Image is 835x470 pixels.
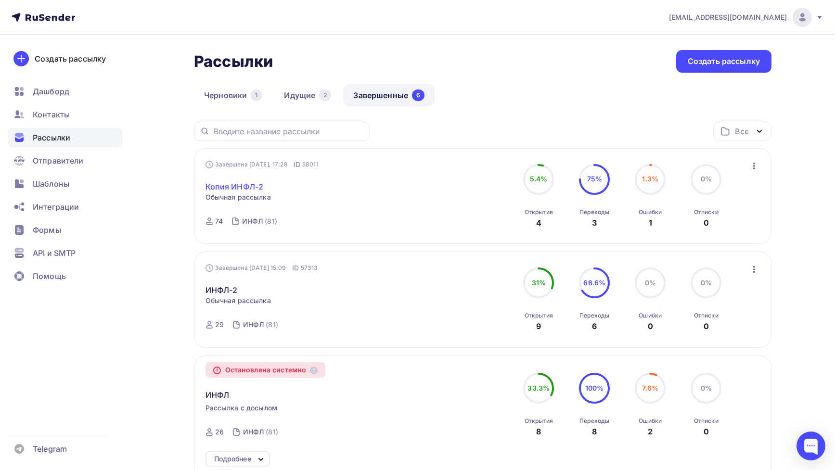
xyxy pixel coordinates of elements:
h2: Рассылки [194,52,273,71]
span: Дашборд [33,86,69,97]
a: ИНФЛ (81) [242,317,279,332]
a: Копия ИНФЛ-2 [206,181,264,192]
div: (81) [266,427,278,437]
div: 26 [215,427,224,437]
span: 57313 [301,263,318,273]
span: Контакты [33,109,70,120]
div: Отписки [694,312,719,319]
div: (81) [266,320,278,330]
div: 4 [536,217,541,229]
div: Отписки [694,417,719,425]
span: Помощь [33,270,66,282]
span: ID [294,160,300,169]
a: Шаблоны [8,174,122,193]
div: 6 [412,89,424,101]
div: 0 [648,320,653,332]
div: Подробнее [214,453,251,465]
a: Завершенные6 [343,84,435,106]
span: Формы [33,224,61,236]
span: 66.6% [583,279,605,287]
div: ИНФЛ [242,216,263,226]
span: 100% [585,384,604,392]
div: 74 [215,216,223,226]
span: ИНФЛ [206,389,230,401]
span: Рассылки [33,132,70,143]
span: API и SMTP [33,247,76,259]
div: 6 [592,320,597,332]
div: Открытия [525,417,553,425]
a: [EMAIL_ADDRESS][DOMAIN_NAME] [669,8,823,27]
a: ИНФЛ (81) [242,424,279,440]
span: 7.6% [642,384,658,392]
div: Создать рассылку [688,56,760,67]
div: 0 [704,426,709,437]
div: 9 [536,320,541,332]
span: Telegram [33,443,67,455]
button: Все [713,122,771,140]
span: Отправители [33,155,84,166]
div: 3 [592,217,597,229]
span: Обычная рассылка [206,296,271,305]
div: Переходы [579,312,609,319]
span: 0% [701,279,712,287]
a: ИНФЛ (81) [241,214,278,229]
a: Идущие2 [274,84,341,106]
div: 0 [704,217,709,229]
div: Переходы [579,417,609,425]
span: 33.3% [527,384,550,392]
span: 0% [645,279,656,287]
span: 75% [587,175,602,183]
div: ИНФЛ [243,320,264,330]
div: ИНФЛ [243,427,264,437]
div: 2 [648,426,653,437]
span: 31% [532,279,546,287]
div: 8 [592,426,597,437]
div: Открытия [525,208,553,216]
input: Введите название рассылки [214,126,364,137]
div: 1 [649,217,652,229]
span: 0% [701,384,712,392]
div: Все [735,126,748,137]
div: Ошибки [639,312,662,319]
div: Остановлена системно [206,362,326,378]
div: 1 [251,89,262,101]
span: Рассылка с досылом [206,403,278,413]
span: 5.4% [530,175,548,183]
a: Дашборд [8,82,122,101]
span: 58011 [302,160,319,169]
a: Рассылки [8,128,122,147]
div: Завершена [DATE], 17:28 [206,160,319,169]
span: Интеграции [33,201,79,213]
div: (81) [265,216,277,226]
div: Завершена [DATE] 15:09 [206,263,318,273]
span: Обычная рассылка [206,192,271,202]
div: Создать рассылку [35,53,106,64]
span: [EMAIL_ADDRESS][DOMAIN_NAME] [669,13,787,22]
span: ID [292,263,299,273]
div: 2 [319,89,331,101]
div: Переходы [579,208,609,216]
a: ИНФЛ-2 [206,284,238,296]
div: Открытия [525,312,553,319]
span: 1.3% [642,175,658,183]
span: 0% [701,175,712,183]
a: Отправители [8,151,122,170]
div: Ошибки [639,417,662,425]
a: Черновики1 [194,84,272,106]
div: Ошибки [639,208,662,216]
span: Шаблоны [33,178,69,190]
div: Отписки [694,208,719,216]
div: 0 [704,320,709,332]
a: Формы [8,220,122,240]
div: 8 [536,426,541,437]
div: 29 [215,320,224,330]
a: Контакты [8,105,122,124]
